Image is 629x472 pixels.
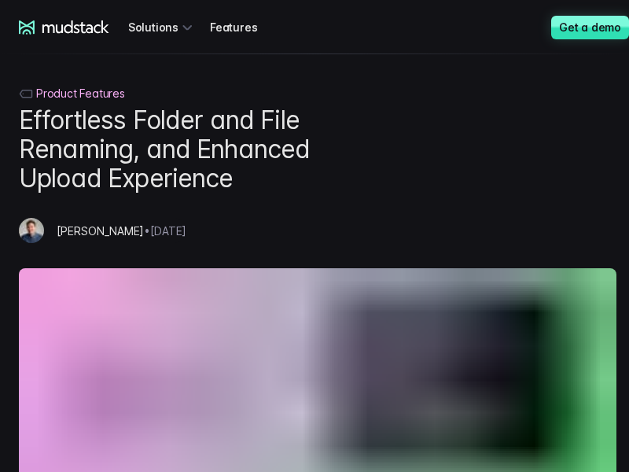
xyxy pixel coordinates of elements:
a: mudstack logo [19,20,109,35]
span: • [DATE] [144,224,186,238]
h1: Effortless Folder and File Renaming, and Enhanced Upload Experience [19,106,373,193]
span: [PERSON_NAME] [57,224,144,238]
span: Product Features [36,87,125,100]
a: Features [210,13,276,42]
a: Get a demo [551,16,629,39]
div: Solutions [128,13,197,42]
